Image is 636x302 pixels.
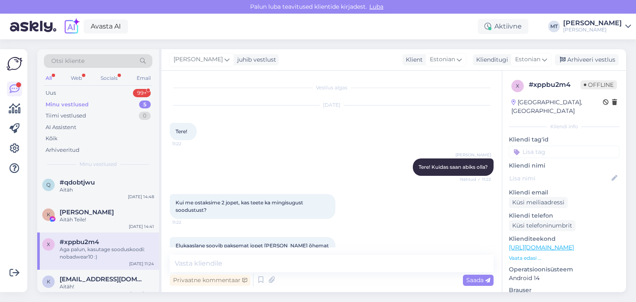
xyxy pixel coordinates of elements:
span: x [516,83,519,89]
div: [PERSON_NAME] [563,26,622,33]
div: Tiimi vestlused [46,112,86,120]
span: Kristel Rjabov [60,209,114,216]
span: 11:22 [172,219,203,225]
span: [PERSON_NAME] [173,55,223,64]
span: #xppbu2m4 [60,238,99,246]
div: 99+ [133,89,151,97]
span: K [47,211,51,218]
div: Küsi meiliaadressi [509,197,568,208]
div: Kliendi info [509,123,619,130]
div: [DATE] 14:48 [128,194,154,200]
p: Kliendi telefon [509,211,619,220]
div: MT [548,21,560,32]
div: All [44,73,53,84]
p: Vaata edasi ... [509,254,619,262]
img: Askly Logo [7,56,22,72]
a: Avasta AI [84,19,128,34]
span: Offline [581,80,617,89]
div: Privaatne kommentaar [170,275,251,286]
span: Luba [367,3,386,10]
div: Aitäh Teile! [60,216,154,223]
span: Elukaaslane soovib paksemat jopet [PERSON_NAME] õhemat varianti? [176,242,330,256]
div: Socials [99,73,119,84]
div: AI Assistent [46,123,76,132]
span: Saada [466,276,490,284]
span: Estonian [430,55,455,64]
span: Estonian [515,55,540,64]
div: Vestlus algas [170,84,494,91]
div: Kõik [46,134,58,143]
span: 11:22 [172,141,203,147]
p: Kliendi nimi [509,161,619,170]
img: explore-ai [63,18,80,35]
div: Web [69,73,84,84]
span: [PERSON_NAME] [455,152,491,158]
p: Operatsioonisüsteem [509,265,619,274]
div: [DATE] 14:41 [129,223,154,230]
div: Uus [46,89,56,97]
span: k [47,278,51,285]
div: Aktiivne [478,19,528,34]
div: # xppbu2m4 [529,80,581,90]
span: Otsi kliente [51,57,84,65]
p: Kliendi email [509,188,619,197]
span: Minu vestlused [79,161,117,168]
div: 0 [139,112,151,120]
a: [URL][DOMAIN_NAME] [509,244,574,251]
p: Android 14 [509,274,619,283]
input: Lisa tag [509,146,619,158]
div: [DATE] 11:14 [130,290,154,297]
div: Küsi telefoninumbrit [509,220,576,231]
p: Kliendi tag'id [509,135,619,144]
span: kaarelpogga@hotmail.com [60,276,146,283]
div: [DATE] 11:24 [129,261,154,267]
div: Arhiveeri vestlus [555,54,619,65]
div: [PERSON_NAME] [563,20,622,26]
span: Tere! [176,128,187,134]
div: Minu vestlused [46,101,89,109]
span: Kui me ostaksime 2 jopet, kas teete ka mingisugust soodustust? [176,199,304,213]
div: Aitäh [60,186,154,194]
span: q [46,182,51,188]
div: Aga palun, kasutage sooduskoodi: nobadwear10 :) [60,246,154,261]
div: Aitäh! [60,283,154,290]
div: Klient [402,55,423,64]
div: juhib vestlust [234,55,276,64]
div: [GEOGRAPHIC_DATA], [GEOGRAPHIC_DATA] [511,98,603,115]
div: Klienditugi [473,55,508,64]
span: #qdobtjwu [60,179,95,186]
span: Tere! Kuidas saan abiks olla? [419,164,488,170]
div: 5 [139,101,151,109]
span: x [47,241,50,247]
div: [DATE] [170,101,494,109]
p: Klienditeekond [509,235,619,243]
input: Lisa nimi [509,174,610,183]
div: Arhiveeritud [46,146,79,154]
p: Brauser [509,286,619,295]
span: Nähtud ✓ 11:22 [460,176,491,182]
div: Email [135,73,152,84]
a: [PERSON_NAME][PERSON_NAME] [563,20,631,33]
